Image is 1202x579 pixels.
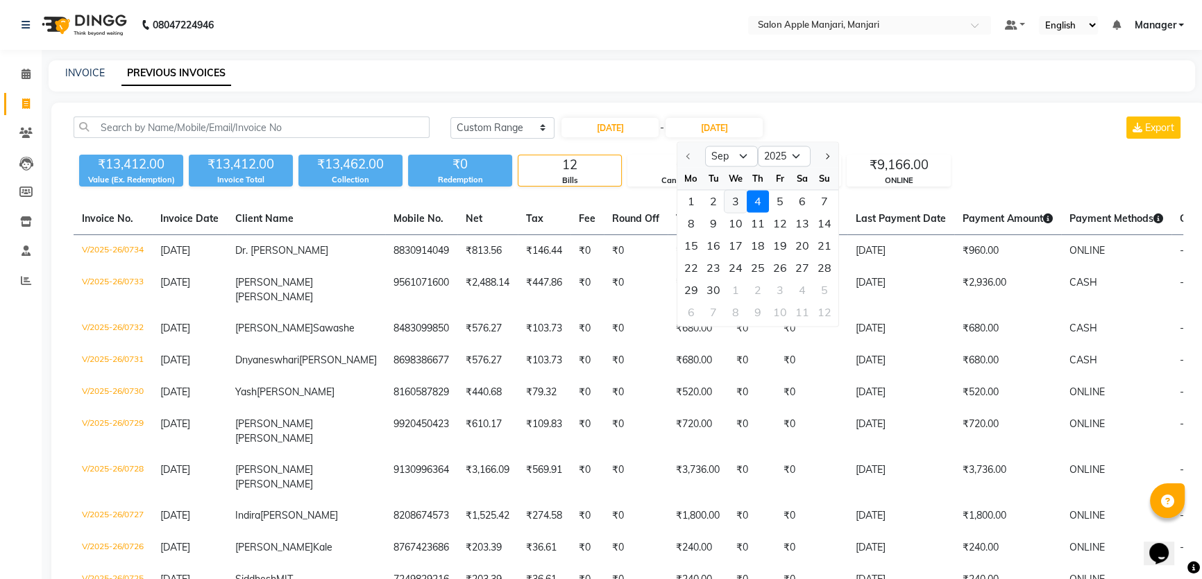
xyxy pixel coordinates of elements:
[408,155,512,174] div: ₹0
[628,155,731,175] div: 0
[813,301,836,323] div: Sunday, October 12, 2025
[1180,509,1184,521] span: -
[680,279,702,301] div: Monday, September 29, 2025
[518,267,570,313] td: ₹447.86
[954,313,1061,345] td: ₹680.00
[299,354,377,366] span: [PERSON_NAME]
[747,301,769,323] div: Thursday, October 9, 2025
[298,155,403,174] div: ₹13,462.00
[847,235,954,268] td: [DATE]
[570,500,604,532] td: ₹0
[74,454,152,500] td: V/2025-26/0728
[728,313,775,345] td: ₹0
[680,257,702,279] div: Monday, September 22, 2025
[35,6,130,44] img: logo
[385,454,457,500] td: 9130996364
[189,174,293,186] div: Invoice Total
[153,6,214,44] b: 08047224946
[680,190,702,212] div: 1
[747,212,769,234] div: Thursday, September 11, 2025
[160,417,190,430] span: [DATE]
[775,408,847,454] td: ₹0
[702,301,725,323] div: Tuesday, October 7, 2025
[747,279,769,301] div: Thursday, October 2, 2025
[518,532,570,564] td: ₹36.61
[954,532,1061,564] td: ₹240.00
[457,235,518,268] td: ₹813.56
[847,267,954,313] td: [DATE]
[604,408,668,454] td: ₹0
[847,500,954,532] td: [DATE]
[680,301,702,323] div: Monday, October 6, 2025
[604,454,668,500] td: ₹0
[747,190,769,212] div: 4
[1126,116,1180,139] button: Export
[668,377,728,408] td: ₹520.00
[791,212,813,234] div: 13
[769,301,791,323] div: Friday, October 10, 2025
[668,408,728,454] td: ₹720.00
[79,174,183,186] div: Value (Ex. Redemption)
[728,454,775,500] td: ₹0
[680,212,702,234] div: 8
[570,532,604,564] td: ₹0
[668,235,728,268] td: ₹960.00
[235,386,257,398] span: Yash
[725,190,747,212] div: Wednesday, September 3, 2025
[457,500,518,532] td: ₹1,525.42
[702,279,725,301] div: 30
[728,408,775,454] td: ₹0
[74,116,430,138] input: Search by Name/Mobile/Email/Invoice No
[813,234,836,257] div: 21
[728,500,775,532] td: ₹0
[847,408,954,454] td: [DATE]
[668,454,728,500] td: ₹3,736.00
[702,279,725,301] div: Tuesday, September 30, 2025
[680,301,702,323] div: 6
[680,212,702,234] div: Monday, September 8, 2025
[260,509,338,521] span: [PERSON_NAME]
[235,291,313,303] span: [PERSON_NAME]
[791,279,813,301] div: 4
[775,345,847,377] td: ₹0
[570,377,604,408] td: ₹0
[1069,386,1105,398] span: ONLINE
[235,432,313,444] span: [PERSON_NAME]
[847,454,954,500] td: [DATE]
[813,234,836,257] div: Sunday, September 21, 2025
[680,257,702,279] div: 22
[666,118,763,137] input: End Date
[385,267,457,313] td: 9561071600
[79,155,183,174] div: ₹13,412.00
[160,354,190,366] span: [DATE]
[518,175,621,187] div: Bills
[680,234,702,257] div: 15
[769,279,791,301] div: 3
[725,167,747,189] div: We
[775,500,847,532] td: ₹0
[74,235,152,268] td: V/2025-26/0734
[813,167,836,189] div: Su
[518,155,621,175] div: 12
[775,532,847,564] td: ₹0
[1069,463,1105,476] span: ONLINE
[235,463,313,476] span: [PERSON_NAME]
[702,257,725,279] div: Tuesday, September 23, 2025
[954,345,1061,377] td: ₹680.00
[1069,212,1163,225] span: Payment Methods
[604,345,668,377] td: ₹0
[74,532,152,564] td: V/2025-26/0726
[1069,244,1105,257] span: ONLINE
[813,279,836,301] div: 5
[1180,386,1184,398] span: -
[791,212,813,234] div: Saturday, September 13, 2025
[769,234,791,257] div: Friday, September 19, 2025
[747,301,769,323] div: 9
[457,313,518,345] td: ₹576.27
[769,167,791,189] div: Fr
[385,345,457,377] td: 8698386677
[725,279,747,301] div: 1
[1069,541,1105,553] span: ONLINE
[160,463,190,476] span: [DATE]
[1180,322,1184,334] span: -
